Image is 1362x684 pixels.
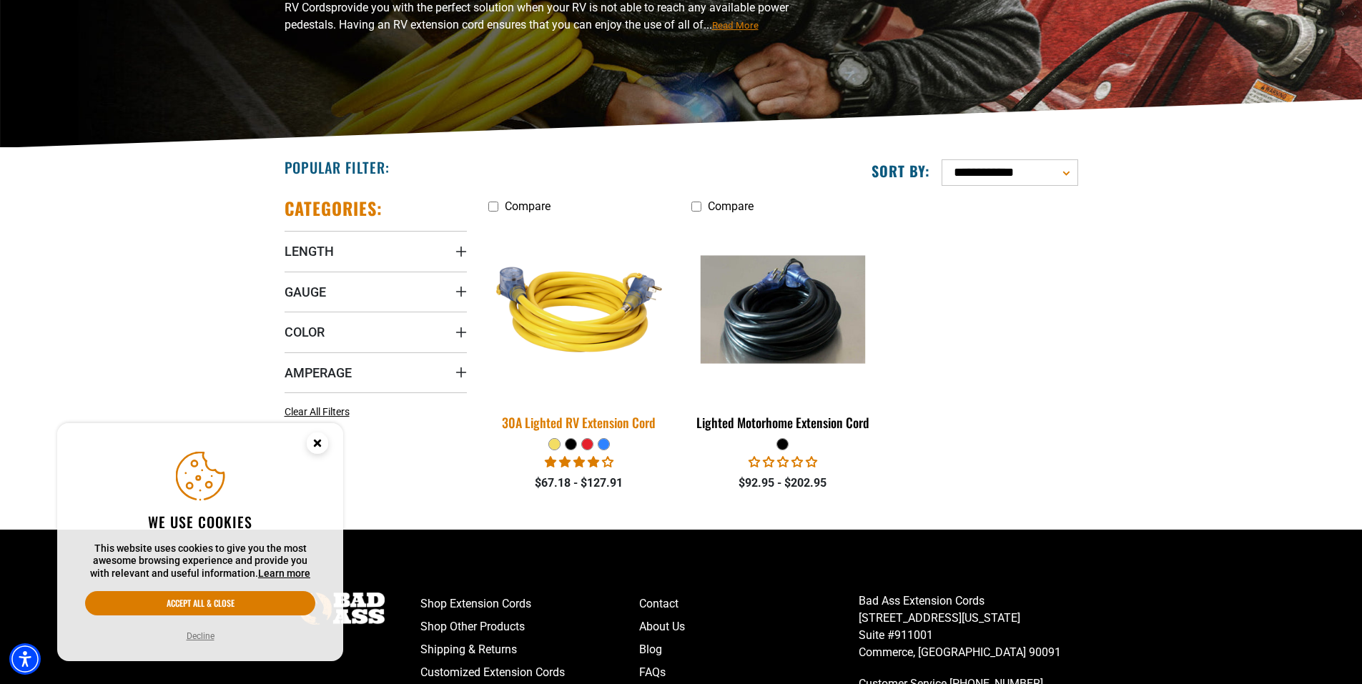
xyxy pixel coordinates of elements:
span: Read More [712,20,759,31]
h2: Categories: [285,197,383,219]
span: 0.00 stars [749,455,817,469]
span: Compare [505,199,551,213]
div: 30A Lighted RV Extension Cord [488,416,671,429]
img: yellow [479,218,679,401]
h2: We use cookies [85,512,315,531]
span: Gauge [285,284,326,300]
div: Lighted Motorhome Extension Cord [691,416,874,429]
span: Length [285,243,334,259]
span: 4.11 stars [545,455,613,469]
a: Shop Other Products [420,615,640,638]
span: Clear All Filters [285,406,350,417]
summary: Length [285,231,467,271]
summary: Color [285,312,467,352]
span: Color [285,324,325,340]
a: Shipping & Returns [420,638,640,661]
summary: Amperage [285,352,467,392]
a: This website uses cookies to give you the most awesome browsing experience and provide you with r... [258,567,310,579]
span: provide you with the perfect solution when your RV is not able to reach any available power pedes... [285,1,789,31]
a: Blog [639,638,859,661]
p: This website uses cookies to give you the most awesome browsing experience and provide you with r... [85,542,315,580]
a: FAQs [639,661,859,684]
p: Bad Ass Extension Cords [STREET_ADDRESS][US_STATE] Suite #911001 Commerce, [GEOGRAPHIC_DATA] 90091 [859,593,1078,661]
h2: Popular Filter: [285,158,390,177]
a: Customized Extension Cords [420,661,640,684]
div: Accessibility Menu [9,643,41,675]
img: black [693,256,873,364]
a: About Us [639,615,859,638]
a: black Lighted Motorhome Extension Cord [691,220,874,437]
button: Decline [182,629,219,643]
a: Clear All Filters [285,405,355,420]
span: Amperage [285,365,352,381]
a: Contact [639,593,859,615]
a: Shop Extension Cords [420,593,640,615]
span: Compare [708,199,754,213]
div: $92.95 - $202.95 [691,475,874,492]
a: yellow 30A Lighted RV Extension Cord [488,220,671,437]
button: Accept all & close [85,591,315,615]
label: Sort by: [872,162,930,180]
div: $67.18 - $127.91 [488,475,671,492]
aside: Cookie Consent [57,423,343,662]
summary: Gauge [285,272,467,312]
